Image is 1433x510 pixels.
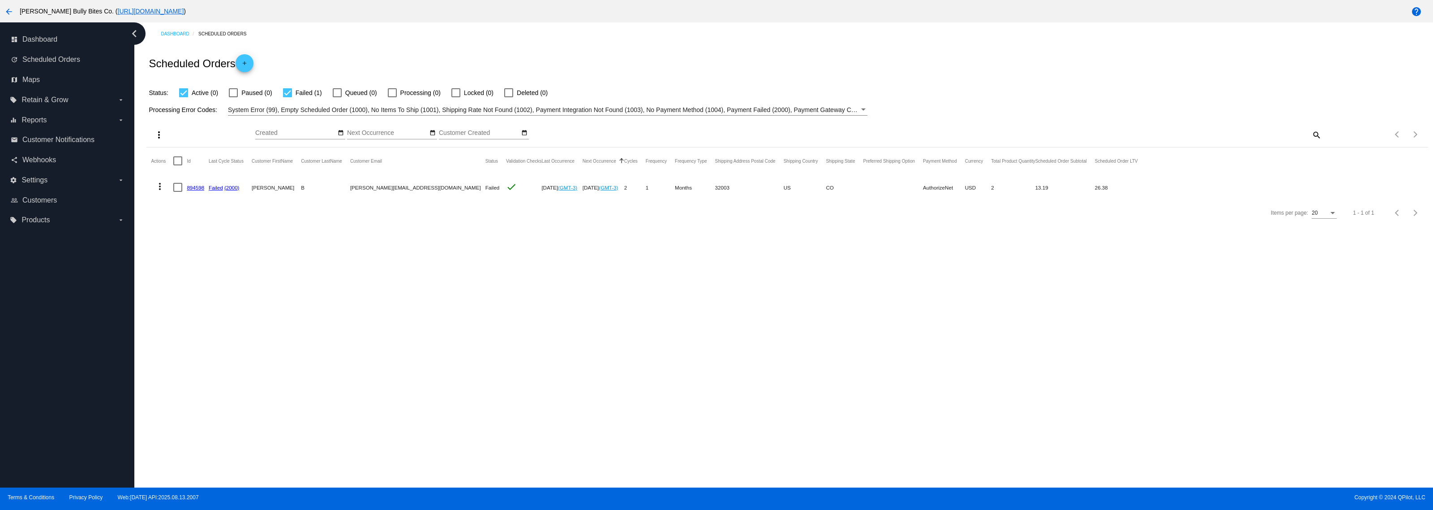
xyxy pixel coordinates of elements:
[350,158,382,164] button: Change sorting for CustomerEmail
[1389,204,1407,222] button: Previous page
[10,117,17,124] i: equalizer
[506,182,517,192] mat-icon: check
[22,56,80,64] span: Scheduled Orders
[11,52,124,67] a: update Scheduled Orders
[117,96,124,104] i: arrow_drop_down
[558,185,577,190] a: (GMT-3)
[4,6,14,17] mat-icon: arrow_back
[10,96,17,104] i: local_offer
[11,76,18,83] i: map
[923,174,965,200] mat-cell: AuthorizeNet
[715,158,776,164] button: Change sorting for ShippingPostcode
[22,196,57,204] span: Customers
[252,174,301,200] mat-cell: [PERSON_NAME]
[1095,158,1138,164] button: Change sorting for LifetimeValue
[439,130,519,137] input: Customer Created
[154,181,165,192] mat-icon: more_vert
[118,494,199,501] a: Web:[DATE] API:2025.08.13.2007
[541,158,574,164] button: Change sorting for LastOccurrenceUtc
[784,174,826,200] mat-cell: US
[464,87,493,98] span: Locked (0)
[400,87,441,98] span: Processing (0)
[149,106,217,113] span: Processing Error Codes:
[11,133,124,147] a: email Customer Notifications
[1095,174,1146,200] mat-cell: 26.38
[1312,210,1317,216] span: 20
[22,136,94,144] span: Customer Notifications
[149,54,253,72] h2: Scheduled Orders
[599,185,618,190] a: (GMT-3)
[10,177,17,184] i: settings
[506,147,541,174] mat-header-cell: Validation Checks
[923,158,957,164] button: Change sorting for PaymentMethod.Type
[11,153,124,167] a: share Webhooks
[991,147,1035,174] mat-header-cell: Total Product Quantity
[127,26,142,41] i: chevron_left
[1311,128,1321,142] mat-icon: search
[965,158,983,164] button: Change sorting for CurrencyIso
[11,56,18,63] i: update
[583,158,616,164] button: Change sorting for NextOccurrenceUtc
[21,96,68,104] span: Retain & Grow
[521,130,528,137] mat-icon: date_range
[11,197,18,204] i: people_outline
[239,60,250,71] mat-icon: add
[252,158,293,164] button: Change sorting for CustomerFirstName
[347,130,428,137] input: Next Occurrence
[338,130,344,137] mat-icon: date_range
[583,174,624,200] mat-cell: [DATE]
[11,136,18,143] i: email
[8,494,54,501] a: Terms & Conditions
[118,8,184,15] a: [URL][DOMAIN_NAME]
[784,158,818,164] button: Change sorting for ShippingCountry
[826,158,855,164] button: Change sorting for ShippingState
[10,216,17,224] i: local_offer
[485,185,500,190] span: Failed
[1407,204,1424,222] button: Next page
[151,147,173,174] mat-header-cell: Actions
[646,158,667,164] button: Change sorting for Frequency
[117,177,124,184] i: arrow_drop_down
[241,87,272,98] span: Paused (0)
[21,216,50,224] span: Products
[209,158,244,164] button: Change sorting for LastProcessingCycleId
[192,87,218,98] span: Active (0)
[724,494,1425,501] span: Copyright © 2024 QPilot, LLC
[624,158,638,164] button: Change sorting for Cycles
[11,36,18,43] i: dashboard
[21,116,47,124] span: Reports
[154,130,164,140] mat-icon: more_vert
[149,89,168,96] span: Status:
[11,73,124,87] a: map Maps
[715,174,784,200] mat-cell: 32003
[11,156,18,164] i: share
[187,158,190,164] button: Change sorting for Id
[22,35,57,43] span: Dashboard
[228,104,867,116] mat-select: Filter by Processing Error Codes
[863,158,915,164] button: Change sorting for PreferredShippingOption
[1353,210,1374,216] div: 1 - 1 of 1
[517,87,548,98] span: Deleted (0)
[429,130,436,137] mat-icon: date_range
[1389,125,1407,143] button: Previous page
[485,158,498,164] button: Change sorting for Status
[991,174,1035,200] mat-cell: 2
[117,117,124,124] i: arrow_drop_down
[161,27,198,41] a: Dashboard
[965,174,991,200] mat-cell: USD
[69,494,103,501] a: Privacy Policy
[301,174,350,200] mat-cell: B
[1035,158,1087,164] button: Change sorting for Subtotal
[345,87,377,98] span: Queued (0)
[1271,210,1308,216] div: Items per page:
[255,130,336,137] input: Created
[675,158,707,164] button: Change sorting for FrequencyType
[187,185,204,190] a: 894598
[11,193,124,207] a: people_outline Customers
[224,185,240,190] a: (2000)
[624,174,646,200] mat-cell: 2
[1407,125,1424,143] button: Next page
[11,32,124,47] a: dashboard Dashboard
[209,185,223,190] a: Failed
[1312,210,1337,216] mat-select: Items per page:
